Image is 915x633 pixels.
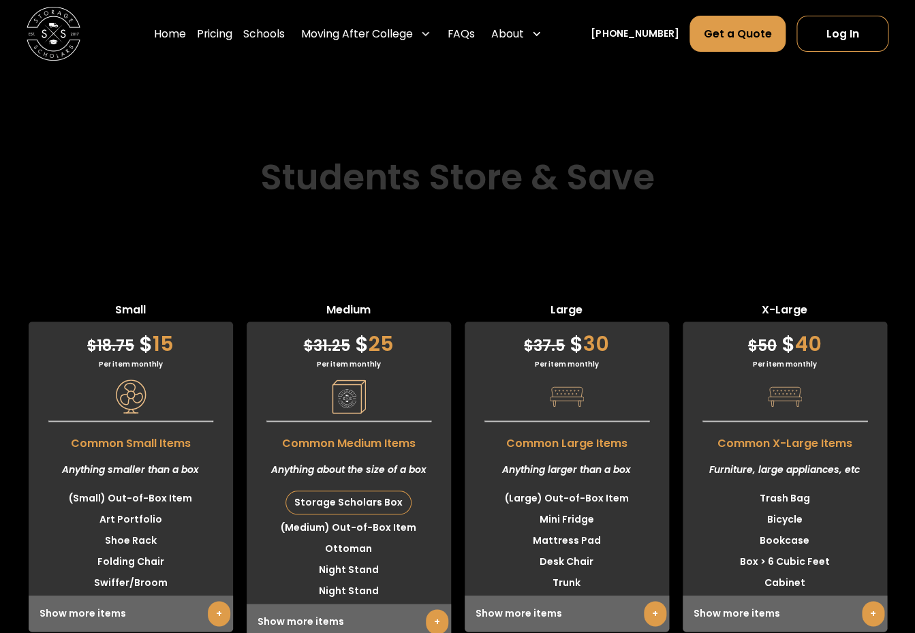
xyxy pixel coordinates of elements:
span: Common Medium Items [247,429,451,452]
span: X-Large [683,302,887,322]
img: Pricing Category Icon [332,380,366,414]
div: Anything about the size of a box [247,452,451,488]
span: $ [304,335,313,356]
a: Home [154,15,186,52]
div: 15 [29,322,233,359]
div: 25 [247,322,451,359]
span: 50 [748,335,777,356]
div: Moving After College [296,15,437,52]
li: Night Stand [247,581,451,602]
span: $ [87,335,97,356]
a: + [208,601,230,626]
span: $ [355,329,369,358]
li: Shoe Rack [29,530,233,551]
div: Per item monthly [247,359,451,369]
span: Common Small Items [29,429,233,452]
span: 31.25 [304,335,350,356]
li: Trash Bag [683,488,887,509]
a: Log In [796,16,888,52]
div: About [486,15,548,52]
li: Bicycle [683,509,887,530]
div: Show more items [465,596,669,632]
div: Moving After College [300,26,412,42]
li: Art Portfolio [29,509,233,530]
li: Night Stand [247,559,451,581]
div: Per item monthly [465,359,669,369]
li: Folding Chair [29,551,233,572]
h2: Students Store & Save [260,156,655,198]
div: Anything larger than a box [465,452,669,488]
li: Mattress Pad [465,530,669,551]
a: [PHONE_NUMBER] [591,27,679,41]
li: Mini Fridge [465,509,669,530]
li: Cabinet [683,572,887,593]
div: Per item monthly [683,359,887,369]
div: Show more items [29,596,233,632]
li: Ottoman [247,538,451,559]
a: Get a Quote [689,16,786,52]
span: Common X-Large Items [683,429,887,452]
span: Medium [247,302,451,322]
li: Trunk [465,572,669,593]
span: Small [29,302,233,322]
span: $ [570,329,583,358]
a: + [862,601,884,626]
li: (Medium) Out-of-Box Item [247,517,451,538]
span: $ [781,329,795,358]
div: Storage Scholars Box [286,491,411,514]
img: Pricing Category Icon [114,380,148,414]
a: Pricing [197,15,232,52]
li: Box > 6 Cubic Feet [683,551,887,572]
div: Per item monthly [29,359,233,369]
li: (Large) Out-of-Box Item [465,488,669,509]
span: 37.5 [524,335,565,356]
div: About [491,26,523,42]
span: $ [748,335,758,356]
span: $ [139,329,153,358]
span: $ [524,335,533,356]
div: 40 [683,322,887,359]
li: Bookcase [683,530,887,551]
img: Pricing Category Icon [550,380,584,414]
li: Desk Chair [465,551,669,572]
div: 30 [465,322,669,359]
div: Show more items [683,596,887,632]
img: Storage Scholars main logo [27,7,80,61]
a: + [644,601,666,626]
div: Anything smaller than a box [29,452,233,488]
a: FAQs [448,15,475,52]
a: Schools [243,15,285,52]
div: Furniture, large appliances, etc [683,452,887,488]
img: Pricing Category Icon [768,380,802,414]
span: Large [465,302,669,322]
li: Swiffer/Broom [29,572,233,593]
li: (Small) Out-of-Box Item [29,488,233,509]
span: Common Large Items [465,429,669,452]
span: 18.75 [87,335,134,356]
